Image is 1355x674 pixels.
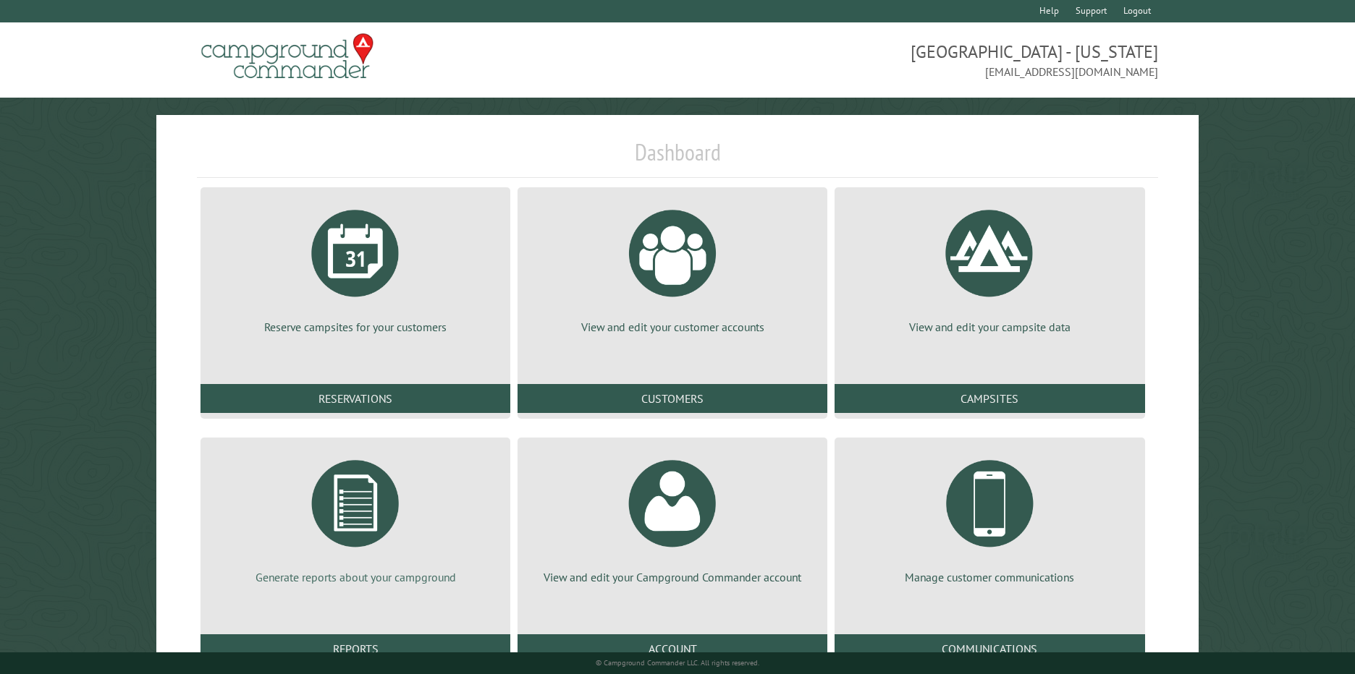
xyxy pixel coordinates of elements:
a: Customers [518,384,827,413]
a: View and edit your campsite data [852,199,1127,335]
a: Reserve campsites for your customers [218,199,493,335]
a: Account [518,634,827,663]
p: View and edit your customer accounts [535,319,810,335]
h1: Dashboard [197,138,1158,178]
a: Manage customer communications [852,449,1127,585]
a: Campsites [835,384,1144,413]
p: View and edit your Campground Commander account [535,569,810,585]
a: Reports [200,634,510,663]
p: Generate reports about your campground [218,569,493,585]
small: © Campground Commander LLC. All rights reserved. [596,658,759,667]
a: Generate reports about your campground [218,449,493,585]
a: Reservations [200,384,510,413]
p: Reserve campsites for your customers [218,319,493,335]
p: View and edit your campsite data [852,319,1127,335]
p: Manage customer communications [852,569,1127,585]
a: View and edit your customer accounts [535,199,810,335]
span: [GEOGRAPHIC_DATA] - [US_STATE] [EMAIL_ADDRESS][DOMAIN_NAME] [677,40,1158,80]
a: Communications [835,634,1144,663]
img: Campground Commander [197,28,378,85]
a: View and edit your Campground Commander account [535,449,810,585]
